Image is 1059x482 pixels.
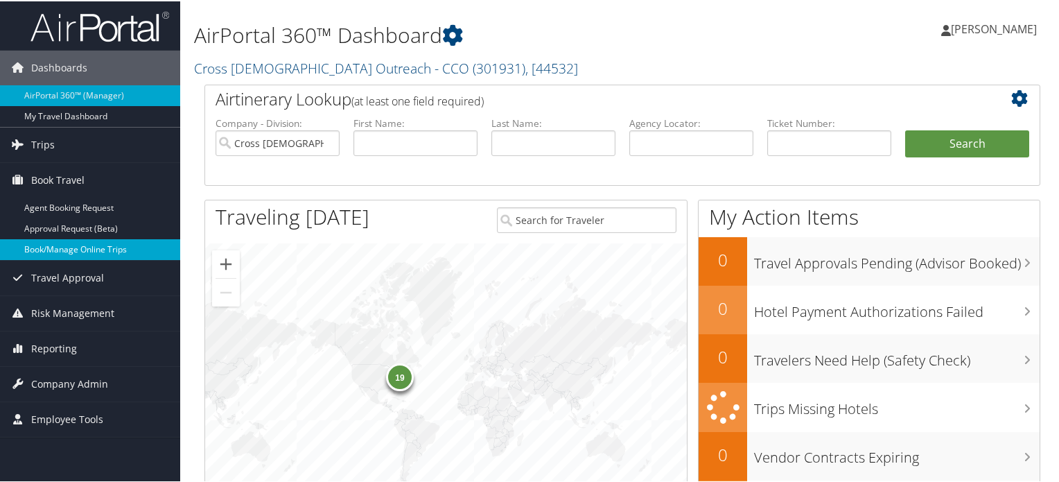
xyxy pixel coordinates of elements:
label: First Name: [353,115,478,129]
h3: Travel Approvals Pending (Advisor Booked) [754,246,1040,272]
label: Last Name: [491,115,615,129]
span: Company Admin [31,365,108,400]
h3: Trips Missing Hotels [754,391,1040,418]
label: Ticket Number: [767,115,891,129]
span: Employee Tools [31,401,103,436]
h3: Travelers Need Help (Safety Check) [754,343,1040,369]
label: Agency Locator: [629,115,753,129]
a: Trips Missing Hotels [699,381,1040,431]
h3: Hotel Payment Authorizations Failed [754,294,1040,320]
button: Zoom in [212,249,240,277]
span: Risk Management [31,295,114,329]
h1: Traveling [DATE] [216,201,369,230]
h1: My Action Items [699,201,1040,230]
a: 0Travel Approvals Pending (Advisor Booked) [699,236,1040,284]
h2: 0 [699,247,747,270]
span: Travel Approval [31,259,104,294]
span: Trips [31,126,55,161]
img: airportal-logo.png [30,9,169,42]
h2: 0 [699,442,747,465]
span: , [ 44532 ] [525,58,578,76]
a: 0Hotel Payment Authorizations Failed [699,284,1040,333]
h2: 0 [699,295,747,319]
span: (at least one field required) [351,92,484,107]
button: Zoom out [212,277,240,305]
h2: Airtinerary Lookup [216,86,960,110]
h3: Vendor Contracts Expiring [754,440,1040,466]
h2: 0 [699,344,747,368]
span: ( 301931 ) [473,58,525,76]
label: Company - Division: [216,115,340,129]
a: Cross [DEMOGRAPHIC_DATA] Outreach - CCO [194,58,578,76]
button: Search [905,129,1029,157]
input: Search for Traveler [497,206,677,232]
div: 19 [386,362,414,390]
span: Dashboards [31,49,87,84]
span: Reporting [31,330,77,365]
span: Book Travel [31,162,85,196]
span: [PERSON_NAME] [951,20,1037,35]
a: 0Vendor Contracts Expiring [699,431,1040,479]
a: 0Travelers Need Help (Safety Check) [699,333,1040,381]
h1: AirPortal 360™ Dashboard [194,19,765,49]
a: [PERSON_NAME] [941,7,1051,49]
